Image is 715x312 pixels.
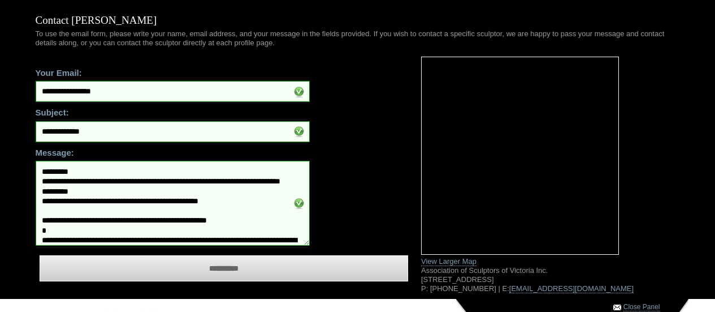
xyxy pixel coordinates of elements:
label: Message: [36,142,404,158]
img: Contact ASV [613,305,621,310]
a: View Larger Map [421,257,476,266]
label: Your Email: [36,62,404,78]
p: To use the email form, please write your name, email address, and your message in the fields prov... [36,29,680,48]
h1: Contact [PERSON_NAME] [36,15,680,29]
p: Association of Sculptors of Victoria Inc. [STREET_ADDRESS] P: [PHONE_NUMBER] | E: [421,266,680,293]
a: Close Panel [623,303,660,311]
label: Subject: [36,102,404,118]
a: [EMAIL_ADDRESS][DOMAIN_NAME] [509,284,634,293]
